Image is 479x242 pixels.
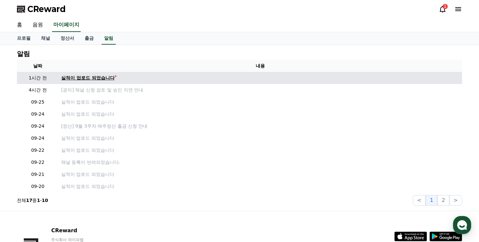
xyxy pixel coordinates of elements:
[60,198,67,203] span: 대화
[61,111,459,118] a: 실적이 업로드 되었습니다
[12,32,36,45] a: 프로필
[17,197,48,204] p: 전체 중 -
[439,5,446,13] a: 1
[12,18,27,32] a: 홈
[17,4,66,14] a: CReward
[43,188,84,204] a: 대화
[21,198,24,203] span: 홈
[20,87,56,93] p: 4시간 전
[61,123,459,130] a: [정산] 9월 3주차 매주정산 출금 신청 안내
[17,50,30,57] h4: 알림
[101,198,108,203] span: 설정
[27,18,48,32] a: 음원
[443,4,448,9] div: 1
[37,198,40,203] strong: 1
[17,60,59,72] th: 날짜
[20,123,56,130] p: 09-24
[20,75,56,81] p: 1시간 전
[61,75,459,81] a: 실적이 업로드 되었습니다
[20,99,56,106] p: 09-25
[26,198,32,203] strong: 17
[84,188,125,204] a: 설정
[2,188,43,204] a: 홈
[437,195,449,206] button: 2
[61,99,459,106] a: 실적이 업로드 되었습니다
[20,147,56,154] p: 09-22
[59,60,462,72] th: 내용
[20,159,56,166] p: 09-22
[36,32,55,45] a: 채널
[413,195,426,206] button: <
[55,32,79,45] a: 정산서
[449,195,462,206] button: >
[61,147,459,154] a: 실적이 업로드 되었습니다
[51,227,130,235] p: CReward
[52,18,81,32] a: 마이페이지
[20,171,56,178] p: 09-21
[61,159,459,166] p: 채널 등록이 반려되었습니다.
[20,135,56,142] p: 09-24
[27,4,66,14] span: CReward
[61,183,459,190] a: 실적이 업로드 되었습니다
[79,32,99,45] a: 출금
[61,87,459,93] a: [공지] 채널 신청 검토 및 승인 지연 안내
[42,198,48,203] strong: 10
[61,171,459,178] a: 실적이 업로드 되었습니다
[61,135,459,142] a: 실적이 업로드 되었습니다
[426,195,437,206] button: 1
[20,183,56,190] p: 09-20
[102,32,116,45] a: 알림
[20,111,56,118] p: 09-24
[61,75,115,81] div: 실적이 업로드 되었습니다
